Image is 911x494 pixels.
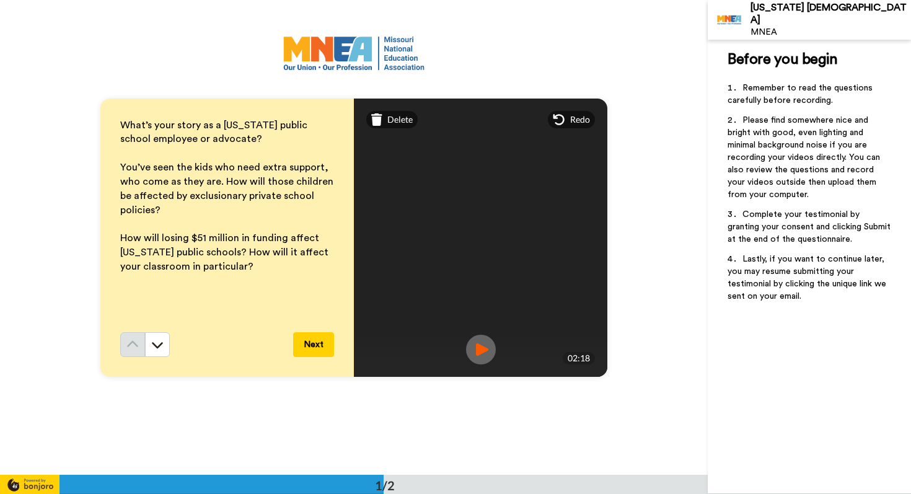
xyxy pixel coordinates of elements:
[728,116,882,199] span: Please find somewhere nice and bright with good, even lighting and minimal background noise if yo...
[728,52,837,67] span: Before you begin
[120,162,336,215] span: You’ve seen the kids who need extra support, who come as they are. How will those children be aff...
[570,113,590,126] span: Redo
[387,113,413,126] span: Delete
[120,233,331,271] span: How will losing $51 million in funding affect [US_STATE] public schools? How will it affect your ...
[715,5,744,35] img: Profile Image
[728,84,875,105] span: Remember to read the questions carefully before recording.
[563,352,595,364] div: 02:18
[355,477,415,494] div: 1/2
[728,210,893,244] span: Complete your testimonial by granting your consent and clicking Submit at the end of the question...
[728,255,889,301] span: Lastly, if you want to continue later, you may resume submitting your testimonial by clicking the...
[466,335,496,364] img: ic_record_play.svg
[750,2,910,25] div: [US_STATE] [DEMOGRAPHIC_DATA]
[548,111,595,128] div: Redo
[120,120,310,144] span: What’s your story as a [US_STATE] public school employee or advocate?
[366,111,418,128] div: Delete
[750,27,910,38] div: MNEA
[293,332,334,357] button: Next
